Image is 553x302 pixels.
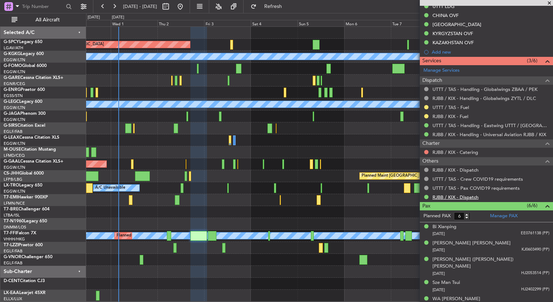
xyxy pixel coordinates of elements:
[4,52,21,56] span: G-KGKG
[4,231,16,235] span: T7-FFI
[4,207,18,211] span: T7-BRE
[4,159,20,164] span: G-GAAL
[4,171,44,176] a: CS-JHHGlobal 6000
[432,12,459,18] div: CHINA OVF
[432,39,474,46] div: KAZAKHSTAN OVF
[4,45,23,51] a: LGAV/ATH
[123,3,157,10] span: [DATE] - [DATE]
[204,20,251,26] div: Fri 3
[64,20,111,26] div: Tue 30
[258,4,288,9] span: Refresh
[4,183,19,188] span: LX-TRO
[432,3,455,9] div: UTTT LDG
[4,135,59,140] a: G-LEAXCessna Citation XLS
[4,177,22,182] a: LFPB/LBG
[4,76,63,80] a: G-GARECessna Citation XLS+
[4,129,22,134] a: EGLF/FAB
[4,100,42,104] a: G-LEGCLegacy 600
[432,30,473,37] div: KYRGYZSTAN OVF
[4,296,22,302] a: ELLX/LUX
[432,86,537,92] a: UTTT / TAS - Handling - Globalwings ZBAA / PEK
[4,112,20,116] span: G-JAGA
[4,213,20,218] a: LTBA/ISL
[432,271,445,276] span: [DATE]
[4,291,19,295] span: LX-EAA
[432,194,478,200] a: RJBB / KIX - Dispatch
[432,49,549,55] div: Add new
[432,279,460,286] div: Sze Man Tsui
[490,213,518,220] a: Manage PAX
[527,202,537,209] span: (6/6)
[4,201,25,206] a: LFMN/NCE
[111,20,157,26] div: Wed 1
[432,247,445,253] span: [DATE]
[521,286,549,293] span: HJ2402299 (PP)
[4,88,21,92] span: G-ENRG
[4,117,25,122] a: EGGW/LTN
[4,69,25,75] a: EGGW/LTN
[423,213,451,220] label: Planned PAX
[4,40,42,44] a: G-SPCYLegacy 650
[432,231,445,236] span: [DATE]
[4,141,25,146] a: EGGW/LTN
[112,14,124,21] div: [DATE]
[4,171,19,176] span: CS-JHH
[432,149,478,155] a: RJBB / KIX - Catering
[432,223,456,231] div: Bi Xianping
[432,287,445,293] span: [DATE]
[4,255,52,259] a: G-VNORChallenger 650
[4,279,20,283] span: D-CENT
[432,131,546,138] a: RJBB / KIX - Handling - Universal Aviation RJBB / KIX
[4,219,47,223] a: T7-N1960Legacy 650
[422,76,442,85] span: Dispatch
[4,123,17,128] span: G-SIRS
[88,14,100,21] div: [DATE]
[4,112,46,116] a: G-JAGAPhenom 300
[4,189,25,194] a: EGGW/LTN
[432,256,549,270] div: [PERSON_NAME] ([PERSON_NAME]) [PERSON_NAME]
[432,21,481,28] div: [GEOGRAPHIC_DATA]
[4,159,63,164] a: G-GAALCessna Citation XLS+
[4,123,45,128] a: G-SIRSCitation Excel
[157,20,204,26] div: Thu 2
[297,20,344,26] div: Sun 5
[362,171,476,181] div: Planned Maint [GEOGRAPHIC_DATA] ([GEOGRAPHIC_DATA])
[4,40,19,44] span: G-SPCY
[4,52,44,56] a: G-KGKGLegacy 600
[4,64,47,68] a: G-FOMOGlobal 6000
[422,202,430,210] span: Pax
[4,236,25,242] a: VHHH/HKG
[4,153,25,158] a: LFMD/CEQ
[4,255,21,259] span: G-VNOR
[117,230,231,241] div: Planned Maint [GEOGRAPHIC_DATA] ([GEOGRAPHIC_DATA])
[432,185,520,191] a: UTTT / TAS - Pax COVID19 requirements
[522,247,549,253] span: KJ0603490 (PP)
[247,1,291,12] button: Refresh
[8,14,79,26] button: All Aircraft
[4,243,43,247] a: T7-LZZIPraetor 600
[4,76,20,80] span: G-GARE
[4,88,45,92] a: G-ENRGPraetor 600
[4,81,25,87] a: EGNR/CEG
[4,260,22,266] a: EGLF/FAB
[432,122,549,129] a: UTTT / TAS - Handling - Eastwing UTTT / [GEOGRAPHIC_DATA]
[344,20,391,26] div: Mon 6
[4,100,19,104] span: G-LEGC
[432,113,468,119] a: RJBB / KIX - Fuel
[4,225,26,230] a: DNMM/LOS
[4,279,45,283] a: D-CENTCitation CJ3
[4,195,18,200] span: T7-EMI
[4,195,48,200] a: T7-EMIHawker 900XP
[391,20,438,26] div: Tue 7
[4,147,56,152] a: M-OUSECitation Mustang
[4,231,36,235] a: T7-FFIFalcon 7X
[4,64,22,68] span: G-FOMO
[422,139,440,148] span: Charter
[4,248,22,254] a: EGLF/FAB
[432,240,511,247] div: [PERSON_NAME] [PERSON_NAME]
[432,167,478,173] a: RJBB / KIX - Dispatch
[251,20,297,26] div: Sat 4
[521,270,549,276] span: HJ2053514 (PP)
[4,165,25,170] a: EGGW/LTN
[4,105,25,110] a: EGGW/LTN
